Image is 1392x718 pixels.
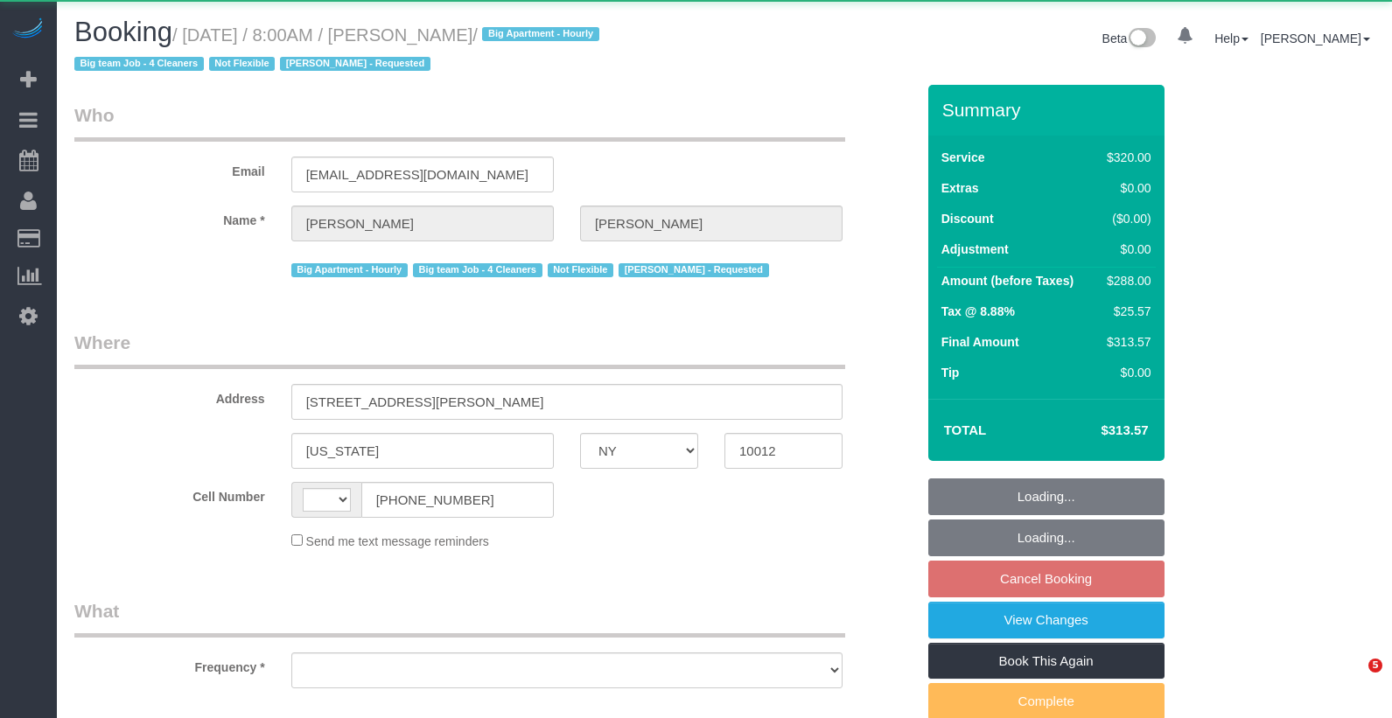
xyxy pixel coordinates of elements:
label: Final Amount [941,333,1019,351]
label: Email [61,157,278,180]
span: Big Apartment - Hourly [482,27,598,41]
div: $320.00 [1100,149,1151,166]
h4: $313.57 [1048,423,1148,438]
div: $288.00 [1100,272,1151,289]
a: Help [1214,31,1249,45]
span: Big team Job - 4 Cleaners [413,263,542,277]
label: Name * [61,206,278,229]
div: $313.57 [1100,333,1151,351]
label: Tip [941,364,960,381]
span: Not Flexible [548,263,614,277]
span: Send me text message reminders [306,534,489,548]
label: Amount (before Taxes) [941,272,1074,289]
legend: What [74,598,845,638]
label: Extras [941,179,979,197]
img: Automaid Logo [10,17,45,42]
input: City [291,433,554,469]
span: Not Flexible [209,57,276,71]
label: Frequency * [61,652,278,676]
strong: Total [944,422,987,437]
label: Cell Number [61,482,278,505]
span: 5 [1368,659,1382,673]
small: / [DATE] / 8:00AM / [PERSON_NAME] [74,25,605,74]
div: ($0.00) [1100,210,1151,227]
a: Beta [1102,31,1157,45]
label: Address [61,384,278,408]
legend: Where [74,330,845,369]
input: Cell Number [361,482,554,518]
input: First Name [291,206,554,241]
span: [PERSON_NAME] - Requested [619,263,768,277]
a: View Changes [928,602,1165,638]
h3: Summary [942,100,1156,120]
div: $25.57 [1100,303,1151,320]
span: Big Apartment - Hourly [291,263,408,277]
label: Adjustment [941,240,1009,258]
input: Email [291,157,554,192]
div: $0.00 [1100,240,1151,258]
label: Discount [941,210,994,227]
a: [PERSON_NAME] [1261,31,1370,45]
span: Booking [74,17,172,47]
input: Last Name [580,206,843,241]
legend: Who [74,102,845,142]
a: Book This Again [928,643,1165,680]
label: Tax @ 8.88% [941,303,1015,320]
span: [PERSON_NAME] - Requested [280,57,430,71]
div: $0.00 [1100,179,1151,197]
label: Service [941,149,985,166]
div: $0.00 [1100,364,1151,381]
img: New interface [1127,28,1156,51]
span: Big team Job - 4 Cleaners [74,57,204,71]
input: Zip Code [724,433,843,469]
iframe: Intercom live chat [1333,659,1375,701]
